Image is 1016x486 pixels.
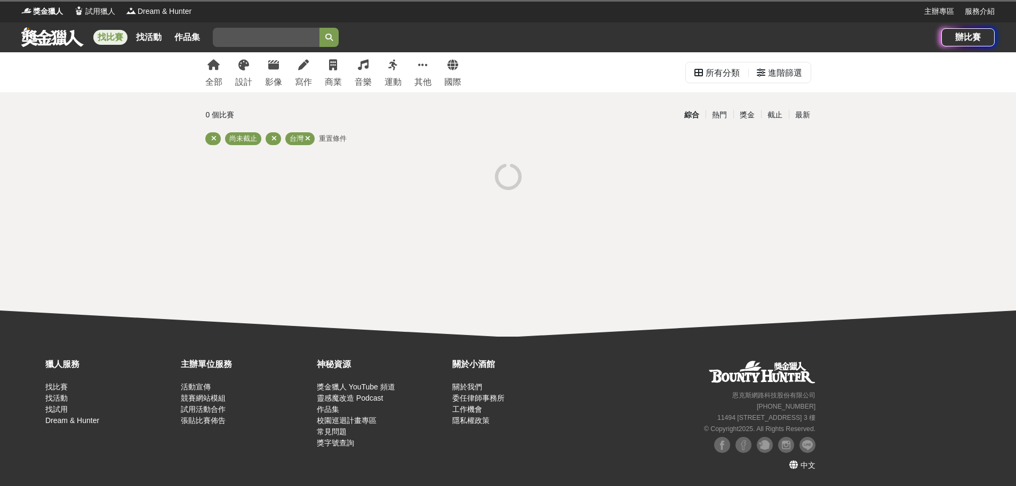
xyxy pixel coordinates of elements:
div: 獵人服務 [45,358,175,371]
img: Logo [21,5,32,16]
a: 活動宣傳 [181,383,211,391]
a: 影像 [265,52,282,92]
a: 其他 [414,52,431,92]
span: 台灣 [290,134,303,142]
div: 最新 [789,106,817,124]
a: 常見問題 [317,427,347,436]
img: Instagram [778,437,794,453]
span: 重置條件 [319,134,347,142]
div: 全部 [205,76,222,89]
img: LINE [799,437,815,453]
div: 音樂 [355,76,372,89]
a: 音樂 [355,52,372,92]
div: 0 個比賽 [206,106,407,124]
a: LogoDream & Hunter [126,6,191,17]
div: 主辦單位服務 [181,358,311,371]
a: 作品集 [317,405,339,413]
a: 找試用 [45,405,68,413]
div: 進階篩選 [768,62,802,84]
span: 試用獵人 [85,6,115,17]
span: 獎金獵人 [33,6,63,17]
small: [PHONE_NUMBER] [757,403,815,410]
div: 設計 [235,76,252,89]
a: 辦比賽 [941,28,995,46]
a: 獎字號查詢 [317,439,354,447]
a: Logo試用獵人 [74,6,115,17]
div: 運動 [385,76,402,89]
span: Dream & Hunter [138,6,191,17]
div: 寫作 [295,76,312,89]
img: Plurk [757,437,773,453]
a: 獎金獵人 YouTube 頻道 [317,383,395,391]
a: Dream & Hunter [45,416,99,425]
a: 競賽網站模組 [181,394,226,402]
a: 運動 [385,52,402,92]
a: 找比賽 [45,383,68,391]
a: 張貼比賽佈告 [181,416,226,425]
a: 寫作 [295,52,312,92]
a: 服務介紹 [965,6,995,17]
a: 委任律師事務所 [452,394,505,402]
small: © Copyright 2025 . All Rights Reserved. [704,425,815,433]
a: 找活動 [45,394,68,402]
a: 試用活動合作 [181,405,226,413]
a: 靈感魔改造 Podcast [317,394,383,402]
div: 獎金 [733,106,761,124]
a: 找活動 [132,30,166,45]
span: 尚未截止 [229,134,257,142]
a: Logo獎金獵人 [21,6,63,17]
img: Facebook [714,437,730,453]
a: 工作機會 [452,405,482,413]
img: Facebook [735,437,751,453]
div: 關於小酒館 [452,358,582,371]
a: 設計 [235,52,252,92]
img: Logo [74,5,84,16]
div: 熱門 [706,106,733,124]
a: 作品集 [170,30,204,45]
span: 中文 [801,461,815,469]
a: 商業 [325,52,342,92]
a: 國際 [444,52,461,92]
div: 其他 [414,76,431,89]
img: Logo [126,5,137,16]
a: 關於我們 [452,383,482,391]
div: 國際 [444,76,461,89]
a: 全部 [205,52,222,92]
a: 校園巡迴計畫專區 [317,416,377,425]
a: 找比賽 [93,30,127,45]
a: 主辦專區 [924,6,954,17]
div: 綜合 [678,106,706,124]
div: 所有分類 [706,62,740,84]
div: 神秘資源 [317,358,447,371]
div: 截止 [761,106,789,124]
small: 11494 [STREET_ADDRESS] 3 樓 [717,414,815,421]
div: 影像 [265,76,282,89]
div: 商業 [325,76,342,89]
small: 恩克斯網路科技股份有限公司 [732,392,815,399]
a: 隱私權政策 [452,416,490,425]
